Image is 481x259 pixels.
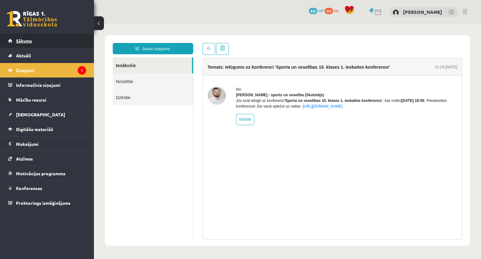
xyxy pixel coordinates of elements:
[324,8,333,14] span: 555
[209,80,249,84] a: [URL][DOMAIN_NAME]
[19,49,99,65] a: Nosūtītie
[324,8,341,13] a: 555 xp
[8,122,86,136] a: Digitālie materiāli
[8,196,86,210] a: Proktoringa izmēģinājums
[190,74,289,79] b: 'Sporta un veselības 10. klases 1. ieskaites konference'
[16,38,32,44] span: Sākums
[403,9,442,15] a: [PERSON_NAME]
[114,40,296,45] h4: Temats: Ielūgums uz konferenci 'Sporta un veselības 10. klases 1. ieskaites konference'
[318,8,323,13] span: mP
[8,63,86,77] a: Ziņojumi1
[8,78,86,92] a: Informatīvie ziņojumi
[16,112,65,117] span: [DEMOGRAPHIC_DATA]
[142,90,160,101] a: Atbildēt
[8,34,86,48] a: Sākums
[16,200,70,206] span: Proktoringa izmēģinājums
[8,151,86,166] a: Atzīmes
[78,66,86,75] i: 1
[19,19,99,30] a: Jauns ziņojums
[8,107,86,122] a: [DEMOGRAPHIC_DATA]
[16,126,53,132] span: Digitālie materiāli
[16,137,86,151] legend: Maksājumi
[16,171,65,176] span: Motivācijas programma
[334,8,338,13] span: xp
[114,62,132,81] img: Elvijs Antonišķis - sports un veselība
[16,156,33,161] span: Atzīmes
[16,63,86,77] legend: Ziņojumi
[8,181,86,195] a: Konferences
[142,74,364,85] div: Jūs esat ielūgti uz konferenci , kas notiks . Pievienoties konferencei Jūs varat spiežot uz saites -
[309,8,323,13] a: 432 mP
[19,33,98,49] a: Ienākošie
[8,137,86,151] a: Maksājumi
[16,78,86,92] legend: Informatīvie ziņojumi
[309,8,318,14] span: 432
[308,74,331,79] b: [DATE] 19:55
[142,62,364,68] div: No:
[341,40,363,46] div: 11:24 [DATE]
[16,185,42,191] span: Konferences
[8,48,86,63] a: Aktuāli
[19,65,99,81] a: Dzēstie
[142,69,230,73] strong: [PERSON_NAME] - sports un veselība (Skolotājs)
[8,166,86,181] a: Motivācijas programma
[8,92,86,107] a: Mācību resursi
[393,9,399,16] img: Anna Cirse
[16,97,46,103] span: Mācību resursi
[16,53,31,58] span: Aktuāli
[7,11,57,27] a: Rīgas 1. Tālmācības vidusskola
